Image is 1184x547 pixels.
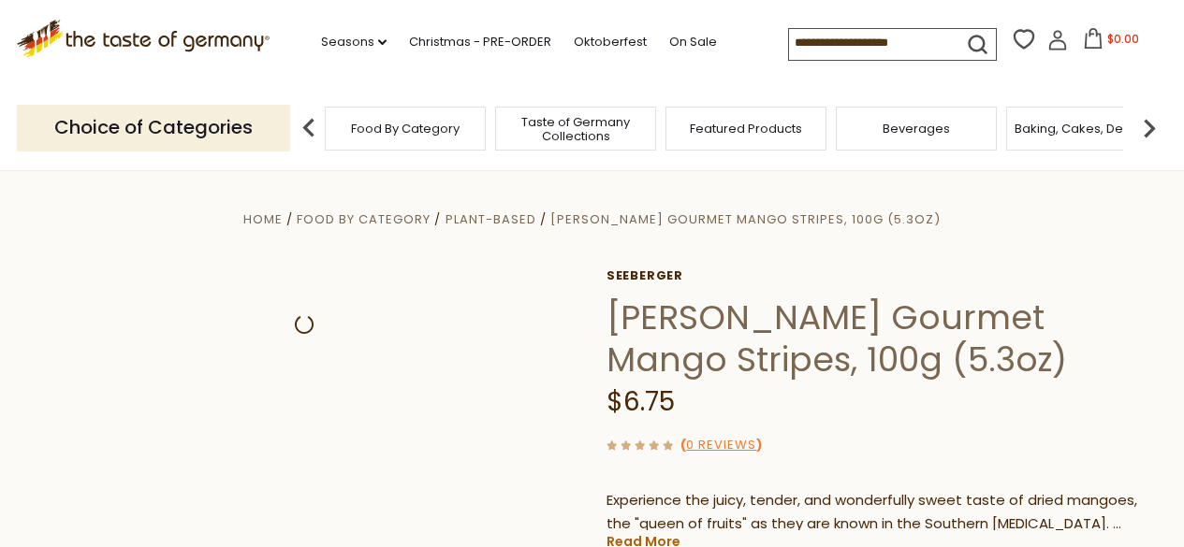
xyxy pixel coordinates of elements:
[501,115,650,143] a: Taste of Germany Collections
[607,383,675,420] span: $6.75
[607,489,1154,536] p: Experience the juicy, tender, and wonderfully sweet taste of dried mangoes, the "queen of fruits"...
[607,268,1154,283] a: Seeberger
[243,210,283,228] a: Home
[1107,31,1139,47] span: $0.00
[690,122,802,136] a: Featured Products
[669,32,717,52] a: On Sale
[550,210,941,228] a: [PERSON_NAME] Gourmet Mango Stripes, 100g (5.3oz)
[297,210,431,228] a: Food By Category
[883,122,950,136] a: Beverages
[1072,28,1151,56] button: $0.00
[17,105,290,151] p: Choice of Categories
[574,32,647,52] a: Oktoberfest
[607,296,1154,381] h1: [PERSON_NAME] Gourmet Mango Stripes, 100g (5.3oz)
[409,32,551,52] a: Christmas - PRE-ORDER
[686,436,756,455] a: 0 Reviews
[1015,122,1160,136] a: Baking, Cakes, Desserts
[321,32,387,52] a: Seasons
[1131,109,1168,147] img: next arrow
[446,210,536,228] a: Plant-Based
[680,436,762,453] span: ( )
[351,122,460,136] a: Food By Category
[290,109,328,147] img: previous arrow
